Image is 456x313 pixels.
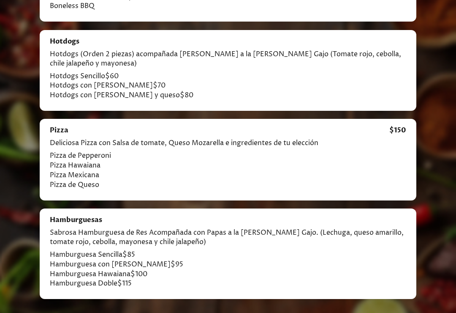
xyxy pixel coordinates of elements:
[50,170,389,180] p: Pizza Mexicana
[50,180,389,190] p: Pizza de Queso
[50,49,406,71] p: Hotdogs (Orden 2 piezas) acompañada [PERSON_NAME] a la [PERSON_NAME] Gajo (Tomate rojo, cebolla, ...
[50,215,102,225] h4: Hamburguesas
[389,126,406,135] p: $ 150
[50,91,406,100] p: Hotdogs con [PERSON_NAME] y queso $ 80
[50,138,389,151] p: Deliciosa Pizza con Salsa de tomate, Queso Mozarella e ingredientes de tu elección
[50,37,79,46] h4: Hotdogs
[50,228,406,250] p: Sabrosa Hamburguesa de Res Acompañada con Papas a la [PERSON_NAME] Gajo. (Lechuga, queso amarillo...
[50,161,389,170] p: Pizza Hawaiana
[50,260,406,269] p: Hamburguesa con [PERSON_NAME] $ 95
[50,71,406,81] p: Hotdogs Sencillo $ 60
[50,250,406,260] p: Hamburguesa Sencilla $ 85
[50,151,389,161] p: Pizza de Pepperoni
[50,269,406,279] p: Hamburguesa Hawaiana $ 100
[50,126,68,135] h4: Pizza
[50,1,392,11] p: Boneless BBQ
[50,81,406,91] p: Hotdogs con [PERSON_NAME] $ 70
[50,279,406,288] p: Hamburguesa Doble $ 115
